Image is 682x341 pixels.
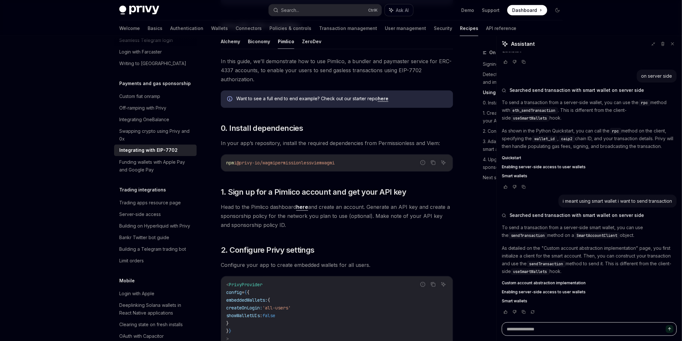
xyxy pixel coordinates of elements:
[429,159,437,167] button: Copy the contents from the code block
[221,123,303,134] span: 0. Install dependencies
[221,187,406,198] span: 1. Sign up for a Pimlico account and get your API key
[502,155,521,161] span: Quickstart
[502,280,586,286] span: Custom account abstraction implementation
[502,173,528,179] span: Smart wallets
[119,199,181,207] div: Trading apps resource page
[262,305,291,311] span: 'all-users'
[439,159,448,167] button: Ask AI
[236,96,447,102] span: Want to see a full end to end example? Check out our starter repo
[511,233,545,238] span: sendTransaction
[461,7,474,14] a: Demo
[119,6,159,15] img: dark logo
[221,57,453,84] span: In this guide, we’ll demonstrate how to use Pimlico, a bundler and paymaster service for ERC-4337...
[119,93,160,100] div: Custom fiat onramp
[419,280,427,289] button: Report incorrect code
[262,313,275,319] span: false
[170,21,203,36] a: Authentication
[510,87,644,93] span: Searched send transaction with smart wallet on server side
[226,282,229,288] span: <
[396,7,409,14] span: Ask AI
[434,21,452,36] a: Security
[281,6,299,14] div: Search...
[119,234,169,241] div: Bankr Twitter bot guide
[502,224,677,239] p: To send a transaction from a server-side smart wallet, you can use the method on a object.
[502,173,677,179] a: Smart wallets
[510,212,644,219] span: Searched send transaction with smart wallet on server side
[322,160,335,166] span: wagmi
[577,233,618,238] span: SmartAccountClient
[502,99,677,122] p: To send a transaction from a server-side wallet, you can use the method with . This is different ...
[268,297,270,303] span: {
[114,232,197,243] a: Bankr Twitter bot guide
[502,298,528,304] span: Smart wallets
[666,325,674,333] button: Send message
[119,60,186,67] div: Writing to [GEOGRAPHIC_DATA]
[385,5,413,16] button: Ask AI
[483,155,568,173] a: 4. Upgrade to smart accounts and send sponsored transactions
[119,21,140,36] a: Welcome
[226,313,260,319] span: showWalletUIs
[502,298,677,304] a: Smart wallets
[502,164,586,170] span: Enabling server-side access to user wallets
[221,261,453,270] span: Configure your app to create embedded wallets for all users.
[119,186,166,194] h5: Trading integrations
[114,114,197,125] a: Integrating OneBalance
[439,280,448,289] button: Ask AI
[563,198,672,204] div: i meant using smart wallet i want to send transaction
[513,108,556,113] span: eth_sendTransaction
[513,116,547,121] span: useSmartWallets
[502,127,677,150] p: As shown in the Python Quickstart, you can call the method on the client, specifying the , chain ...
[234,160,237,166] span: i
[221,34,240,49] button: Alchemy
[211,21,228,36] a: Wallets
[460,21,478,36] a: Recipes
[483,98,568,108] a: 0. Install dependencies
[483,70,568,88] a: Detect current 7702 authorization state and implementation address
[530,261,563,267] span: sendTransaction
[419,159,427,167] button: Report incorrect code
[302,34,321,49] button: ZeroDev
[119,277,135,285] h5: Mobile
[119,48,162,56] div: Login with Farcaster
[552,5,563,15] button: Toggle dark mode
[368,8,378,13] span: Ctrl K
[226,305,262,311] span: createOnLogin:
[114,197,197,209] a: Trading apps resource page
[483,137,568,155] a: 3. Adapt [PERSON_NAME] signer to a smart account signer
[269,5,382,16] button: Search...CtrlK
[114,243,197,255] a: Building a Telegram trading bot
[248,34,270,49] button: Biconomy
[226,290,242,296] span: config
[378,96,388,102] a: here
[247,290,249,296] span: {
[641,73,672,79] div: on server side
[119,290,154,297] div: Login with Apple
[221,203,453,230] span: Head to the Pimlico dashboard and create an account. Generate an API key and create a sponsorship...
[119,104,166,112] div: Off-ramping with Privy
[319,21,377,36] a: Transaction management
[296,204,308,211] a: here
[114,299,197,319] a: Deeplinking Solana wallets in React Native applications
[269,21,311,36] a: Policies & controls
[221,139,453,148] span: In your app’s repository, install the required dependencies from Permissionless and Viem:
[311,160,322,166] span: viem
[119,80,191,87] h5: Payments and gas sponsorship
[119,301,193,317] div: Deeplinking Solana wallets in React Native applications
[114,125,197,145] a: Swapping crypto using Privy and 0x
[502,164,677,170] a: Enabling server-side access to user wallets
[502,155,677,161] a: Quickstart
[114,156,197,176] a: Funding wallets with Apple Pay and Google Pay
[512,7,537,14] span: Dashboard
[114,145,197,156] a: Integrating with EIP-7702
[119,147,178,154] div: Integrating with EIP-7702
[114,91,197,102] a: Custom fiat onramp
[244,290,247,296] span: {
[221,245,315,256] span: 2. Configure Privy settings
[242,290,244,296] span: =
[483,108,568,126] a: 1. Create an Alchemy account and get your API key
[483,59,568,70] a: Signing EIP-7702 authorizations
[226,321,229,326] span: }
[561,136,573,141] span: caip2
[229,328,231,334] span: }
[114,319,197,330] a: Clearing state on fresh installs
